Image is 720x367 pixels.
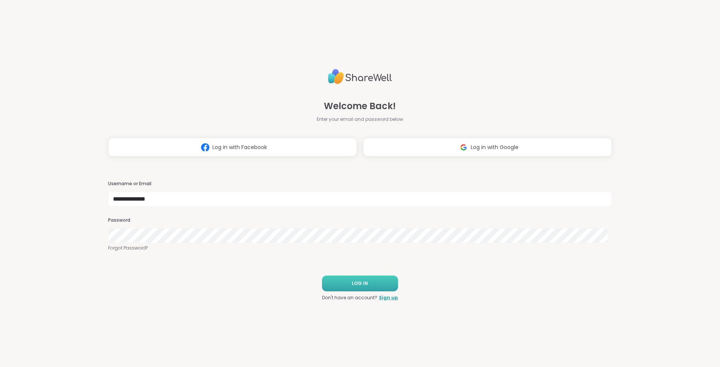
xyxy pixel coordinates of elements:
[322,276,398,291] button: LOG IN
[456,140,471,154] img: ShareWell Logomark
[324,99,396,113] span: Welcome Back!
[108,138,357,157] button: Log in with Facebook
[198,140,212,154] img: ShareWell Logomark
[317,116,403,123] span: Enter your email and password below
[108,181,612,187] h3: Username or Email
[379,294,398,301] a: Sign up
[322,294,377,301] span: Don't have an account?
[352,280,368,287] span: LOG IN
[363,138,612,157] button: Log in with Google
[212,143,267,151] span: Log in with Facebook
[108,217,612,224] h3: Password
[108,245,612,251] a: Forgot Password?
[328,66,392,87] img: ShareWell Logo
[471,143,519,151] span: Log in with Google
